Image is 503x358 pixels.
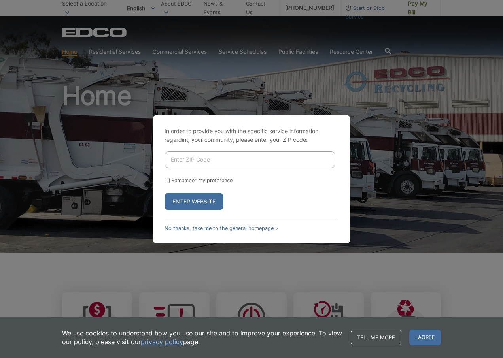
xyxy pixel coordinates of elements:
p: In order to provide you with the specific service information regarding your community, please en... [165,127,338,144]
a: privacy policy [141,337,183,346]
a: No thanks, take me to the general homepage > [165,225,278,231]
span: I agree [409,330,441,345]
input: Enter ZIP Code [165,151,335,168]
a: Tell me more [351,330,401,345]
label: Remember my preference [171,177,233,183]
p: We use cookies to understand how you use our site and to improve your experience. To view our pol... [62,329,343,346]
button: Enter Website [165,193,223,210]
